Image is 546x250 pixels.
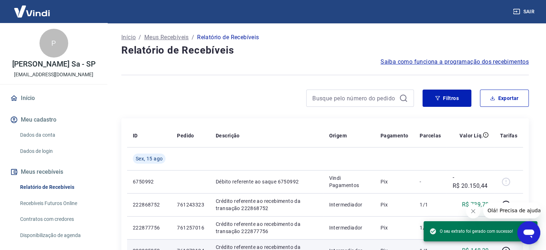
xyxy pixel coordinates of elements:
[429,228,513,235] span: O seu extrato foi gerado com sucesso!
[177,132,194,139] p: Pedido
[144,33,189,42] a: Meus Recebíveis
[12,60,95,68] p: [PERSON_NAME] Sa - SP
[9,0,55,22] img: Vindi
[39,29,68,58] div: P
[133,132,138,139] p: ID
[139,33,141,42] p: /
[133,201,165,208] p: 222868752
[329,201,369,208] p: Intermediador
[329,174,369,189] p: Vindi Pagamentos
[14,71,93,78] p: [EMAIL_ADDRESS][DOMAIN_NAME]
[483,203,540,218] iframe: Mensagem da empresa
[381,132,409,139] p: Pagamento
[329,224,369,231] p: Intermediador
[136,155,163,162] span: Sex, 15 ago
[216,132,240,139] p: Descrição
[9,90,99,106] a: Início
[177,201,204,208] p: 761243323
[480,90,529,107] button: Exportar
[17,144,99,159] a: Dados de login
[17,228,99,243] a: Disponibilização de agenda
[192,33,194,42] p: /
[512,5,537,18] button: Sair
[17,212,99,227] a: Contratos com credores
[381,224,409,231] p: Pix
[312,93,396,104] input: Busque pelo número do pedido
[420,201,441,208] p: 1/1
[4,5,60,11] span: Olá! Precisa de ajuda?
[17,180,99,195] a: Relatório de Recebíveis
[329,132,346,139] p: Origem
[9,112,99,128] button: Meu cadastro
[177,224,204,231] p: 761257016
[452,173,489,190] p: -R$ 20.150,44
[466,204,480,218] iframe: Fechar mensagem
[17,196,99,211] a: Recebíveis Futuros Online
[462,200,489,209] p: R$ 739,78
[121,33,136,42] a: Início
[9,164,99,180] button: Meus recebíveis
[420,224,441,231] p: 1/1
[381,201,409,208] p: Pix
[133,224,165,231] p: 222877756
[381,58,529,66] a: Saiba como funciona a programação dos recebimentos
[381,178,409,185] p: Pix
[121,43,529,58] h4: Relatório de Recebíveis
[17,128,99,142] a: Dados da conta
[500,132,517,139] p: Tarifas
[420,132,441,139] p: Parcelas
[216,197,317,212] p: Crédito referente ao recebimento da transação 222868752
[197,33,259,42] p: Relatório de Recebíveis
[517,221,540,244] iframe: Botão para abrir a janela de mensagens
[216,221,317,235] p: Crédito referente ao recebimento da transação 222877756
[459,132,483,139] p: Valor Líq.
[133,178,165,185] p: 6750992
[420,178,441,185] p: -
[216,178,317,185] p: Débito referente ao saque 6750992
[423,90,471,107] button: Filtros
